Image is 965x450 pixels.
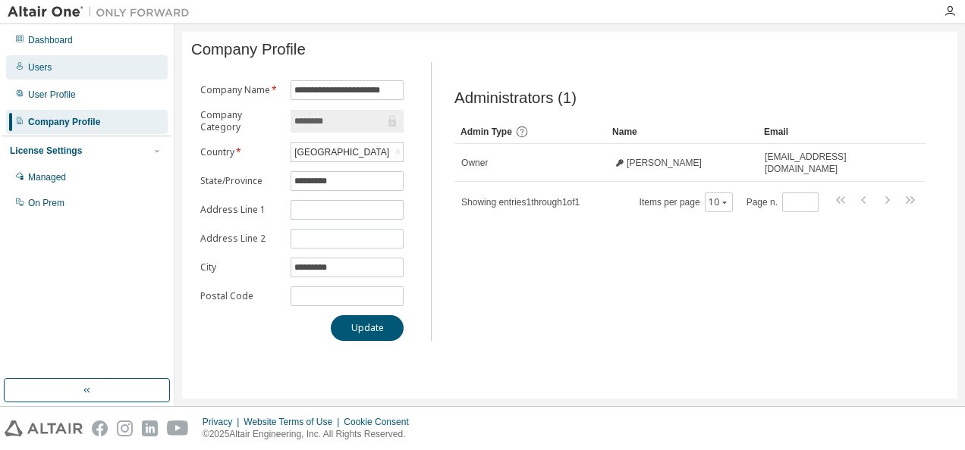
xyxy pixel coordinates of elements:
[200,146,281,158] label: Country
[92,420,108,436] img: facebook.svg
[142,420,158,436] img: linkedin.svg
[191,41,306,58] span: Company Profile
[461,197,580,208] span: Showing entries 1 through 1 of 1
[200,109,281,133] label: Company Category
[200,233,281,245] label: Address Line 2
[117,420,133,436] img: instagram.svg
[454,89,577,107] span: Administrators (1)
[200,290,281,302] label: Postal Code
[612,120,752,144] div: Name
[28,61,52,73] div: Users
[28,34,73,46] div: Dashboard
[460,127,512,137] span: Admin Type
[331,315,404,341] button: Update
[200,204,281,216] label: Address Line 1
[292,144,391,161] div: [GEOGRAPHIC_DATA]
[709,196,729,208] button: 10
[291,143,403,161] div: [GEOGRAPHIC_DATA]
[28,197,64,209] div: On Prem
[764,120,882,144] div: Email
[200,84,281,96] label: Company Name
[640,192,733,212] span: Items per page
[5,420,83,436] img: altair_logo.svg
[461,157,488,169] span: Owner
[200,175,281,187] label: State/Province
[167,420,189,436] img: youtube.svg
[10,145,82,157] div: License Settings
[244,416,344,428] div: Website Terms of Use
[344,416,417,428] div: Cookie Consent
[28,171,66,183] div: Managed
[627,157,702,169] span: [PERSON_NAME]
[765,151,881,175] span: [EMAIL_ADDRESS][DOMAIN_NAME]
[203,428,418,441] p: © 2025 Altair Engineering, Inc. All Rights Reserved.
[200,261,281,273] label: City
[8,5,197,20] img: Altair One
[747,192,819,212] span: Page n.
[28,89,76,101] div: User Profile
[203,416,244,428] div: Privacy
[28,116,100,128] div: Company Profile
